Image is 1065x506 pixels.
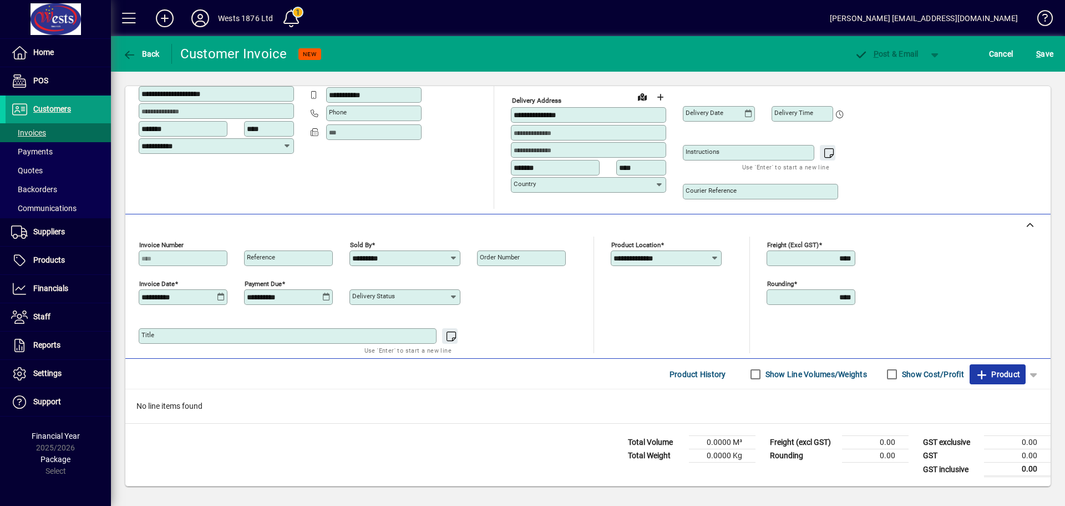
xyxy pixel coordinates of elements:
a: Products [6,247,111,274]
span: Invoices [11,128,46,137]
mat-label: Instructions [686,148,719,156]
mat-label: Invoice date [139,280,175,288]
app-page-header-button: Back [111,44,172,64]
button: Save [1033,44,1056,64]
a: Support [6,388,111,416]
span: Suppliers [33,227,65,236]
a: Reports [6,332,111,359]
span: Reports [33,340,60,349]
td: 0.00 [842,436,909,449]
span: Staff [33,312,50,321]
span: Communications [11,204,77,213]
button: Profile [182,8,218,28]
span: S [1036,49,1041,58]
button: Choose address [651,88,669,106]
span: Customers [33,104,71,113]
span: NEW [303,51,317,58]
button: Add [147,8,182,28]
td: Rounding [764,449,842,463]
span: Quotes [11,166,43,175]
td: GST exclusive [917,436,984,449]
td: 0.00 [984,436,1051,449]
button: Back [120,44,163,64]
mat-label: Country [514,180,536,188]
span: POS [33,76,48,85]
mat-label: Order number [480,253,520,261]
a: Backorders [6,180,111,199]
a: View on map [633,88,651,106]
span: Product History [670,365,726,383]
td: 0.00 [984,463,1051,477]
span: Financial Year [32,432,80,440]
span: Product [975,365,1020,383]
span: Products [33,255,65,264]
span: Back [123,49,160,58]
span: Support [33,397,61,406]
mat-label: Title [141,331,154,339]
td: 0.00 [842,449,909,463]
span: Home [33,48,54,57]
span: ost & Email [854,49,919,58]
td: GST inclusive [917,463,984,477]
td: 0.00 [984,449,1051,463]
mat-label: Product location [611,241,661,249]
a: Home [6,39,111,67]
a: Payments [6,142,111,161]
td: Freight (excl GST) [764,436,842,449]
a: Staff [6,303,111,331]
span: Cancel [989,45,1013,63]
mat-label: Delivery time [774,109,813,117]
div: [PERSON_NAME] [EMAIL_ADDRESS][DOMAIN_NAME] [830,9,1018,27]
mat-label: Delivery status [352,292,395,300]
button: Post & Email [849,44,924,64]
div: Wests 1876 Ltd [218,9,273,27]
a: Settings [6,360,111,388]
mat-label: Rounding [767,280,794,288]
label: Show Cost/Profit [900,369,964,380]
button: Product [970,364,1026,384]
span: Payments [11,147,53,156]
mat-label: Invoice number [139,241,184,249]
a: Communications [6,199,111,218]
div: Customer Invoice [180,45,287,63]
td: Total Volume [622,436,689,449]
span: Settings [33,369,62,378]
span: Financials [33,284,68,293]
a: Invoices [6,123,111,142]
a: Knowledge Base [1029,2,1051,38]
mat-hint: Use 'Enter' to start a new line [742,161,829,173]
mat-label: Courier Reference [686,187,737,194]
td: 0.0000 Kg [689,449,755,463]
a: Financials [6,275,111,303]
mat-label: Delivery date [686,109,723,117]
div: No line items found [125,389,1051,423]
mat-label: Sold by [350,241,372,249]
span: Backorders [11,185,57,194]
label: Show Line Volumes/Weights [763,369,867,380]
mat-label: Payment due [245,280,282,288]
span: P [874,49,879,58]
td: GST [917,449,984,463]
mat-label: Reference [247,253,275,261]
span: ave [1036,45,1053,63]
a: Quotes [6,161,111,180]
button: Cancel [986,44,1016,64]
td: 0.0000 M³ [689,436,755,449]
mat-label: Phone [329,108,347,116]
td: Total Weight [622,449,689,463]
a: POS [6,67,111,95]
span: Package [40,455,70,464]
mat-hint: Use 'Enter' to start a new line [364,344,452,357]
a: Suppliers [6,218,111,246]
mat-label: Freight (excl GST) [767,241,819,249]
button: Product History [665,364,731,384]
